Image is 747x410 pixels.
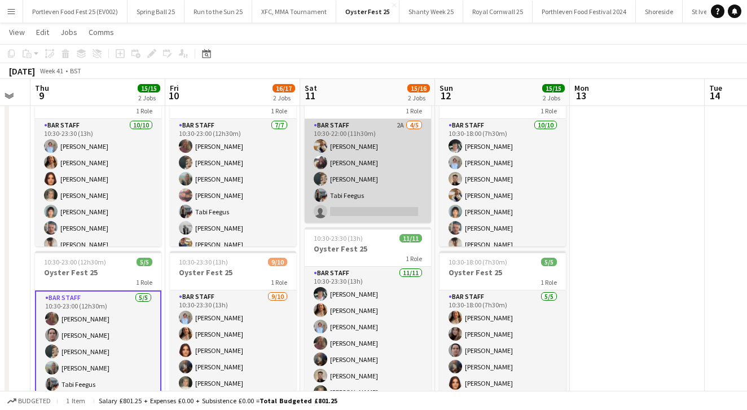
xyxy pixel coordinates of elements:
h3: Oyster Fest 25 [440,267,566,277]
app-job-card: 10:30-23:30 (13h)11/11Oyster Fest 251 RoleBar Staff11/1110:30-23:30 (13h)[PERSON_NAME][PERSON_NAM... [305,227,431,394]
span: 10 [168,89,179,102]
span: Edit [36,27,49,37]
span: 1 Role [136,278,152,286]
span: Sun [440,83,453,93]
span: 1 Role [406,254,422,263]
span: 15/15 [542,84,565,92]
span: 1 item [62,396,89,405]
span: Week 41 [37,67,65,75]
span: View [9,27,25,37]
div: BST [70,67,81,75]
button: Royal Cornwall 25 [463,1,533,23]
div: [DATE] [9,65,35,77]
a: Comms [84,25,118,39]
button: Run to the Sun 25 [184,1,252,23]
span: 9/10 [268,258,287,266]
span: 15/16 [407,84,430,92]
span: 1 Role [271,107,287,115]
span: 11/11 [399,234,422,243]
span: 10:30-23:30 (13h) [314,234,363,243]
button: Shanty Week 25 [399,1,463,23]
app-job-card: 10:30-18:00 (7h30m)5/5Oyster Fest 251 RoleBar Staff5/510:30-18:00 (7h30m)[PERSON_NAME][PERSON_NAM... [440,251,566,394]
div: Salary £801.25 + Expenses £0.00 + Subsistence £0.00 = [99,396,337,405]
span: Total Budgeted £801.25 [260,396,337,405]
button: XFC, MMA Tournament [252,1,336,23]
span: Budgeted [18,397,51,405]
span: 14 [708,89,722,102]
app-job-card: 10:30-23:30 (13h)10/10Oyster Fest 251 RoleBar Staff10/1010:30-23:30 (13h)[PERSON_NAME][PERSON_NAM... [35,80,161,246]
app-job-card: 10:30-22:00 (11h30m)4/5Oyster Fest 251 RoleBar Staff2A4/510:30-22:00 (11h30m)[PERSON_NAME][PERSON... [305,80,431,223]
span: 15/15 [138,84,160,92]
a: View [5,25,29,39]
span: 16/17 [273,84,295,92]
span: 5/5 [541,258,557,266]
span: Tue [709,83,722,93]
span: Thu [35,83,49,93]
h3: Oyster Fest 25 [305,244,431,254]
span: 5/5 [137,258,152,266]
div: 2 Jobs [543,94,564,102]
button: Porthleven Food Festival 2024 [533,1,636,23]
app-card-role: Bar Staff5/510:30-23:00 (12h30m)[PERSON_NAME][PERSON_NAME][PERSON_NAME][PERSON_NAME]Tabi Feegus [35,290,161,396]
span: 9 [33,89,49,102]
app-card-role: Bar Staff10/1010:30-18:00 (7h30m)[PERSON_NAME][PERSON_NAME][PERSON_NAME][PERSON_NAME][PERSON_NAME... [440,119,566,305]
div: 2 Jobs [273,94,295,102]
span: 1 Role [136,107,152,115]
span: 13 [573,89,589,102]
button: Oyster Fest 25 [336,1,399,23]
a: Jobs [56,25,82,39]
span: 1 Role [271,278,287,286]
button: Budgeted [6,395,52,407]
div: 2 Jobs [138,94,160,102]
span: Comms [89,27,114,37]
app-card-role: Bar Staff5/510:30-18:00 (7h30m)[PERSON_NAME][PERSON_NAME][PERSON_NAME][PERSON_NAME][PERSON_NAME] [440,290,566,394]
app-job-card: 10:30-23:00 (12h30m)5/5Oyster Fest 251 RoleBar Staff5/510:30-23:00 (12h30m)[PERSON_NAME][PERSON_N... [35,251,161,396]
app-card-role: Bar Staff7/710:30-23:00 (12h30m)[PERSON_NAME][PERSON_NAME][PERSON_NAME][PERSON_NAME]Tabi Feegus[P... [170,119,296,255]
span: 1 Role [406,107,422,115]
app-card-role: Bar Staff2A4/510:30-22:00 (11h30m)[PERSON_NAME][PERSON_NAME][PERSON_NAME]Tabi Feegus [305,119,431,223]
span: 11 [303,89,317,102]
span: Jobs [60,27,77,37]
span: 1 Role [541,107,557,115]
span: 12 [438,89,453,102]
a: Edit [32,25,54,39]
span: 10:30-18:00 (7h30m) [449,258,507,266]
span: 1 Role [541,278,557,286]
span: Mon [574,83,589,93]
span: 10:30-23:00 (12h30m) [44,258,106,266]
div: 2 Jobs [408,94,429,102]
h3: Oyster Fest 25 [170,267,296,277]
button: Spring Ball 25 [128,1,184,23]
span: 10:30-23:30 (13h) [179,258,228,266]
h3: Oyster Fest 25 [35,267,161,277]
button: Shoreside [636,1,683,23]
app-job-card: 10:30-23:00 (12h30m)7/7Oyster Fest 251 RoleBar Staff7/710:30-23:00 (12h30m)[PERSON_NAME][PERSON_N... [170,80,296,246]
span: Sat [305,83,317,93]
app-card-role: Bar Staff10/1010:30-23:30 (13h)[PERSON_NAME][PERSON_NAME][PERSON_NAME][PERSON_NAME][PERSON_NAME][... [35,119,161,305]
button: Portleven Food Fest 25 (EV002) [23,1,128,23]
span: Fri [170,83,179,93]
app-job-card: 10:30-18:00 (7h30m)10/10Oyster Fest 251 RoleBar Staff10/1010:30-18:00 (7h30m)[PERSON_NAME][PERSON... [440,80,566,246]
